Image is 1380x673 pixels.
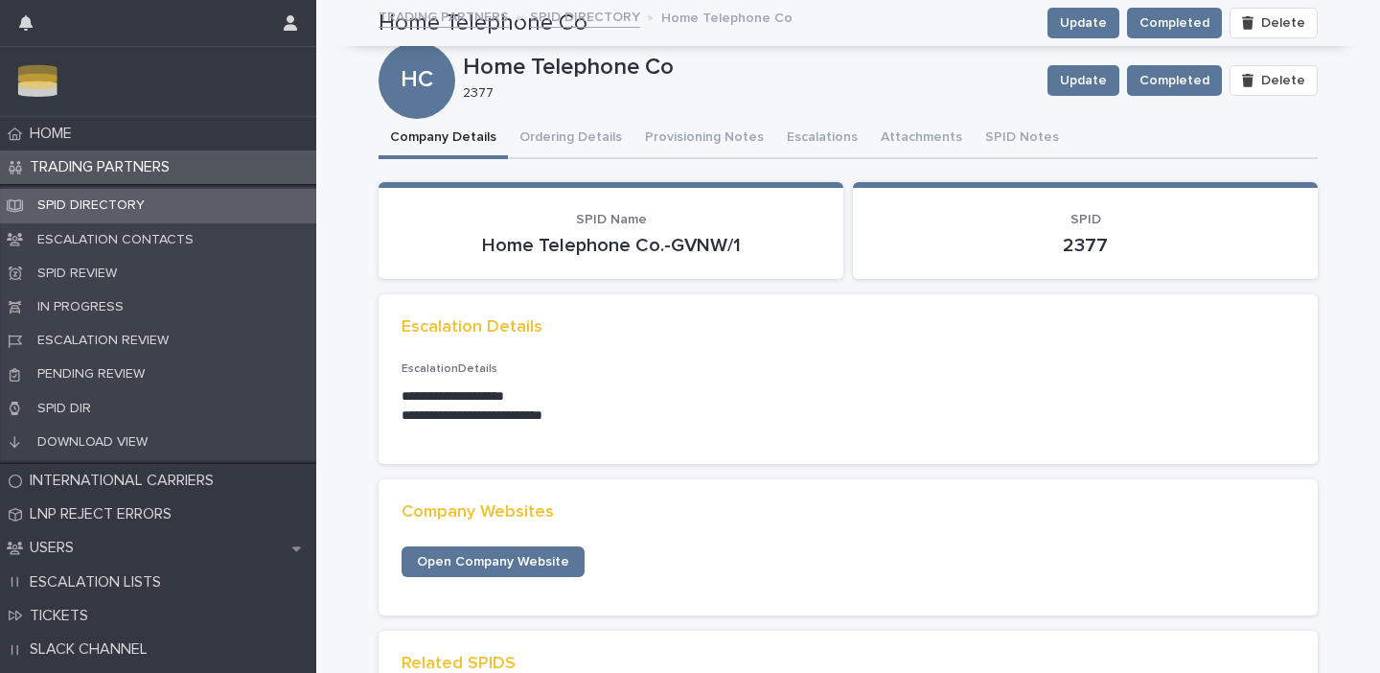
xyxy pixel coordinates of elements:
[463,58,1032,77] p: Home Telephone Co
[22,365,160,383] p: PENDING REVIEW
[22,125,87,143] p: HOME
[22,573,176,592] p: ESCALATION LISTS
[1230,65,1318,96] button: Delete
[1139,71,1209,90] span: Completed
[1261,74,1305,87] span: Delete
[22,539,89,557] p: USERS
[22,607,103,625] p: TICKETS
[576,213,647,226] span: SPID Name
[661,5,793,28] p: Home Telephone Co
[463,84,1024,103] p: 2377
[379,4,509,28] a: TRADING PARTNERS
[22,400,106,418] p: SPID DIR
[22,298,139,316] p: IN PROGRESS
[402,502,554,523] h2: Company Websites
[974,119,1070,159] button: SPID Notes
[417,555,569,569] span: Open Company Website
[775,119,869,159] button: Escalations
[402,363,497,375] span: EscalationDetails
[876,237,1295,255] p: 2377
[22,505,187,523] p: LNP REJECT ERRORS
[1047,65,1119,96] button: Update
[379,119,508,159] button: Company Details
[508,119,633,159] button: Ordering Details
[22,332,184,350] p: ESCALATION REVIEW
[402,546,585,577] a: Open Company Website
[22,158,185,176] p: TRADING PARTNERS
[633,119,775,159] button: Provisioning Notes
[15,62,60,101] img: 8jvmU2ehTfO3R9mICSci
[1127,65,1222,96] button: Completed
[1070,213,1101,226] span: SPID
[402,317,542,338] h2: Escalation Details
[1060,71,1107,90] span: Update
[869,119,974,159] button: Attachments
[22,640,163,659] p: SLACK CHANNEL
[22,197,160,215] p: SPID DIRECTORY
[22,472,229,490] p: INTERNATIONAL CARRIERS
[22,433,163,452] p: DOWNLOAD VIEW
[402,237,820,255] p: Home Telephone Co.-GVNW/1
[22,231,209,249] p: ESCALATION CONTACTS
[530,4,640,28] a: SPID DIRECTORY
[22,265,132,283] p: SPID REVIEW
